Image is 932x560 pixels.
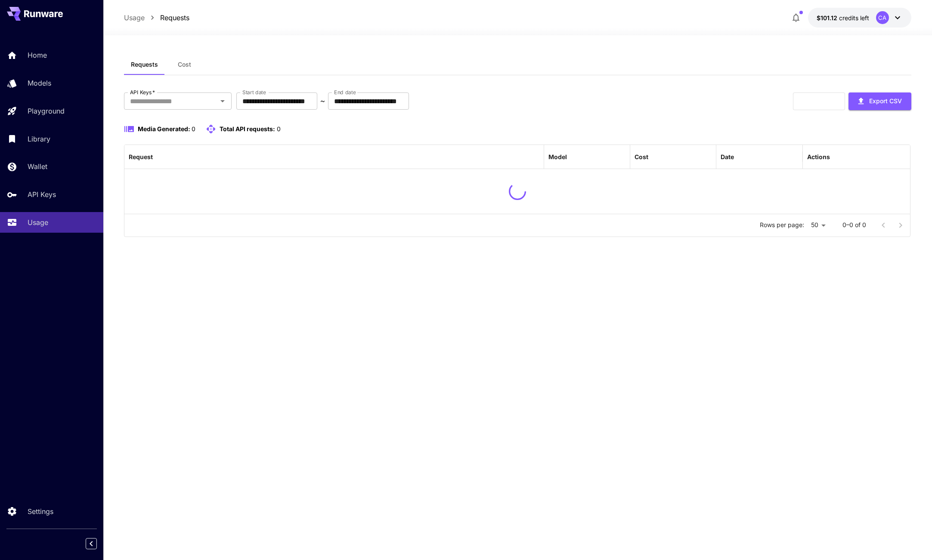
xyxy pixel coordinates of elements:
[124,12,145,23] a: Usage
[28,50,47,60] p: Home
[848,92,911,110] button: Export CSV
[131,61,158,68] span: Requests
[160,12,189,23] a: Requests
[86,538,97,549] button: Collapse sidebar
[92,536,103,551] div: Collapse sidebar
[28,134,50,144] p: Library
[28,217,48,228] p: Usage
[721,153,734,160] div: Date
[124,12,189,23] nav: breadcrumb
[839,14,869,22] span: credits left
[28,106,65,116] p: Playground
[28,506,53,517] p: Settings
[320,96,325,106] p: ~
[808,8,911,28] button: $101.11719CA
[220,125,275,132] span: Total API requests:
[129,153,153,160] div: Request
[28,189,56,200] p: API Keys
[217,95,229,107] button: Open
[548,153,567,160] div: Model
[178,61,191,68] span: Cost
[334,89,356,96] label: End date
[130,89,155,96] label: API Keys
[760,221,804,229] p: Rows per page:
[635,153,648,160] div: Cost
[28,161,47,172] p: Wallet
[876,11,889,24] div: CA
[817,13,869,22] div: $101.11719
[842,221,866,229] p: 0–0 of 0
[192,125,195,132] span: 0
[277,125,281,132] span: 0
[817,14,839,22] span: $101.12
[138,125,190,132] span: Media Generated:
[807,153,830,160] div: Actions
[28,78,51,88] p: Models
[808,219,829,231] div: 50
[242,89,266,96] label: Start date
